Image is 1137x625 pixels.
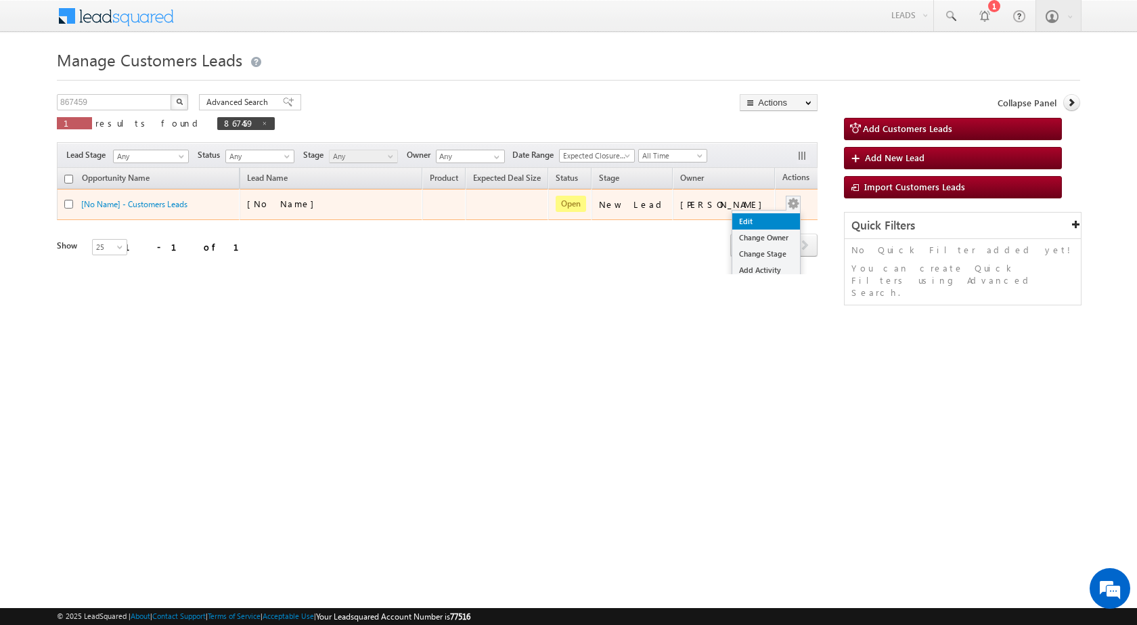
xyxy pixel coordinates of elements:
span: Product [430,173,458,183]
span: Lead Name [240,171,294,188]
span: results found [95,117,203,129]
span: Lead Stage [66,149,111,161]
a: Stage [592,171,626,188]
a: Any [329,150,398,163]
span: Add Customers Leads [863,123,952,134]
span: Expected Deal Size [473,173,541,183]
a: About [131,611,150,620]
a: Any [225,150,294,163]
span: Stage [599,173,619,183]
span: Manage Customers Leads [57,49,242,70]
a: All Time [638,149,707,163]
span: prev [730,234,755,257]
span: 25 [93,241,129,253]
em: Start Chat [184,417,246,435]
a: Expected Closure Date [559,149,635,163]
div: [PERSON_NAME] [680,198,769,211]
a: Change Owner [732,230,800,246]
span: Stage [303,149,329,161]
span: Expected Closure Date [560,150,630,162]
span: Date Range [512,149,559,161]
span: 1 [64,117,85,129]
span: Import Customers Leads [864,181,965,192]
a: Edit [732,213,800,230]
div: Quick Filters [845,213,1081,239]
span: Open [556,196,586,212]
a: Terms of Service [208,611,261,620]
span: Owner [407,149,436,161]
a: Expected Deal Size [466,171,548,188]
a: Any [113,150,189,163]
span: Add New Lead [865,152,924,163]
span: 77516 [450,611,470,622]
div: New Lead [599,198,667,211]
a: Show All Items [487,150,504,164]
a: [No Name] - Customers Leads [81,199,187,209]
a: Status [549,171,585,188]
span: 867459 [224,117,254,129]
input: Check all records [64,175,73,184]
span: © 2025 LeadSquared | | | | | [57,610,470,623]
span: Any [330,150,394,163]
a: next [793,235,818,257]
a: Change Stage [732,246,800,262]
img: Search [176,98,183,105]
span: Collapse Panel [998,97,1056,109]
p: You can create Quick Filters using Advanced Search. [851,262,1074,299]
div: Chat with us now [70,71,227,89]
a: 25 [92,239,127,255]
a: prev [730,235,755,257]
a: Opportunity Name [75,171,156,188]
span: Your Leadsquared Account Number is [316,611,470,622]
span: Advanced Search [206,96,272,108]
img: d_60004797649_company_0_60004797649 [23,71,57,89]
a: Contact Support [152,611,206,620]
span: Any [226,150,290,163]
a: Acceptable Use [263,611,314,620]
span: Status [198,149,225,161]
textarea: Type your message and hit 'Enter' [18,125,247,406]
input: Type to Search [436,150,505,163]
span: Any [114,150,184,163]
span: All Time [639,150,703,162]
span: Owner [680,173,704,183]
span: next [793,234,818,257]
span: [No Name] [247,198,321,209]
div: Minimize live chat window [222,7,254,39]
div: Show [57,240,81,252]
button: Actions [740,94,818,111]
a: Add Activity [732,262,800,278]
span: Actions [776,170,816,188]
div: 1 - 1 of 1 [125,239,255,255]
span: Opportunity Name [82,173,150,183]
p: No Quick Filter added yet! [851,244,1074,256]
